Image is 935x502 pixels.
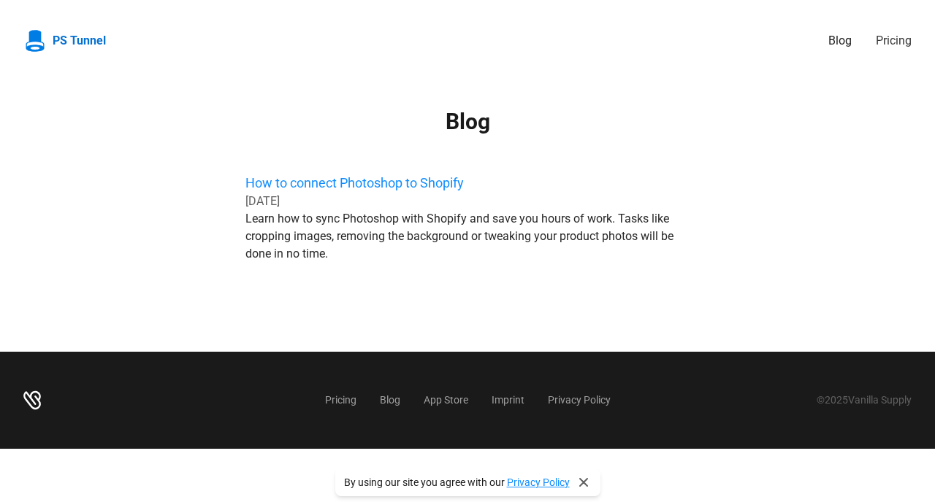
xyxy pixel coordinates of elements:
[380,394,400,406] a: Blog
[492,394,524,406] a: Imprint
[245,210,690,263] div: Learn how to sync Photoshop with Shopify and save you hours of work. Tasks like cropping images, ...
[548,394,611,406] a: Privacy Policy
[325,394,356,406] a: Pricing
[53,32,106,50] span: PS Tunnel
[245,105,690,138] h1: Blog
[245,175,464,190] a: How to connect Photoshop to Shopify
[245,193,690,210] div: [DATE]
[622,393,912,408] a: ©2025Vanilla Supply
[828,32,864,50] a: Blog
[424,394,468,406] a: App Store
[876,32,912,50] a: Pricing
